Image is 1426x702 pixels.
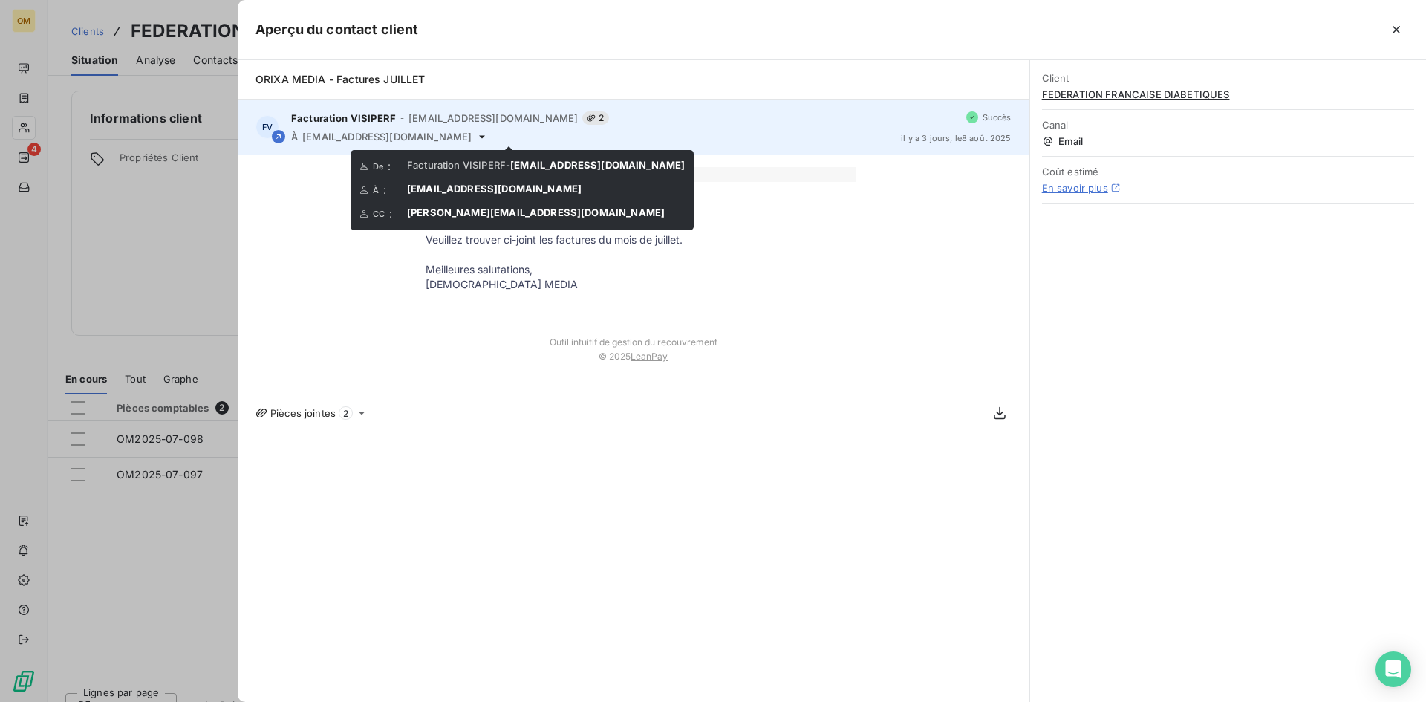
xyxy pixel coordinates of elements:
[291,112,396,124] span: Facturation VISIPERF
[1375,651,1411,687] div: Open Intercom Messenger
[1042,88,1414,100] span: FEDERATION FRANCAISE DIABETIQUES
[510,159,685,171] span: [EMAIL_ADDRESS][DOMAIN_NAME]
[359,183,407,198] div: :
[1042,166,1414,178] span: Coût estimé
[426,233,841,247] p: Veuillez trouver ci-joint les factures du mois de juillet.
[1042,135,1414,147] span: Email
[270,407,336,419] span: Pièces jointes
[339,406,353,420] span: 2
[407,207,665,218] span: [PERSON_NAME][EMAIL_ADDRESS][DOMAIN_NAME]
[1042,119,1414,131] span: Canal
[1042,182,1108,194] a: En savoir plus
[411,348,856,377] td: © 2025
[983,113,1012,122] span: Succès
[359,207,407,221] div: :
[407,159,506,171] span: Facturation VISIPERF
[373,209,385,218] span: CC
[1042,72,1414,84] span: Client
[407,159,685,171] span: -
[400,114,404,123] span: -
[426,262,841,277] p: Meilleures salutations,
[411,322,856,348] td: Outil intuitif de gestion du recouvrement
[631,351,668,362] a: LeanPay
[901,134,1011,143] span: il y a 3 jours , le 8 août 2025
[255,19,419,40] h5: Aperçu du contact client
[426,277,841,292] p: [DEMOGRAPHIC_DATA] MEDIA
[373,186,379,195] span: À
[302,131,472,143] span: [EMAIL_ADDRESS][DOMAIN_NAME]
[373,162,383,171] span: De
[359,159,407,174] div: :
[291,131,298,143] span: À
[408,112,578,124] span: [EMAIL_ADDRESS][DOMAIN_NAME]
[255,115,279,139] div: FV
[255,73,426,85] span: ORIXA MEDIA - Factures JUILLET
[582,111,608,125] span: 2
[407,183,582,195] span: [EMAIL_ADDRESS][DOMAIN_NAME]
